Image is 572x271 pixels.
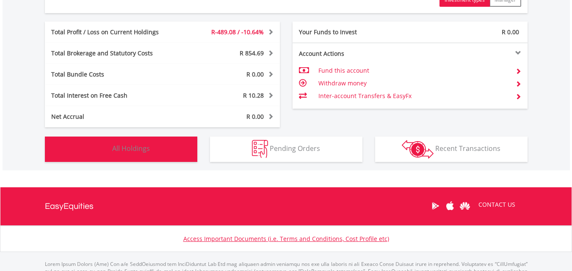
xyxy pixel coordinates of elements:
[240,49,264,57] span: R 854.69
[458,193,473,219] a: Huawei
[318,90,508,102] td: Inter-account Transfers & EasyFx
[502,28,519,36] span: R 0.00
[402,140,434,159] img: transactions-zar-wht.png
[45,70,182,79] div: Total Bundle Costs
[211,28,264,36] span: R-489.08 / -10.64%
[443,193,458,219] a: Apple
[246,70,264,78] span: R 0.00
[318,64,508,77] td: Fund this account
[45,137,197,162] button: All Holdings
[428,193,443,219] a: Google Play
[375,137,528,162] button: Recent Transactions
[92,140,111,158] img: holdings-wht.png
[293,28,410,36] div: Your Funds to Invest
[246,112,264,120] span: R 0.00
[270,144,320,153] span: Pending Orders
[293,49,410,58] div: Account Actions
[45,187,94,225] a: EasyEquities
[183,235,389,243] a: Access Important Documents (i.e. Terms and Conditions, Cost Profile etc)
[243,91,264,99] span: R 10.28
[45,49,182,57] div: Total Brokerage and Statutory Costs
[435,144,500,153] span: Recent Transactions
[473,193,521,216] a: CONTACT US
[45,28,182,36] div: Total Profit / Loss on Current Holdings
[210,137,362,162] button: Pending Orders
[318,77,508,90] td: Withdraw money
[45,91,182,100] div: Total Interest on Free Cash
[252,140,268,158] img: pending_instructions-wht.png
[45,112,182,121] div: Net Accrual
[112,144,150,153] span: All Holdings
